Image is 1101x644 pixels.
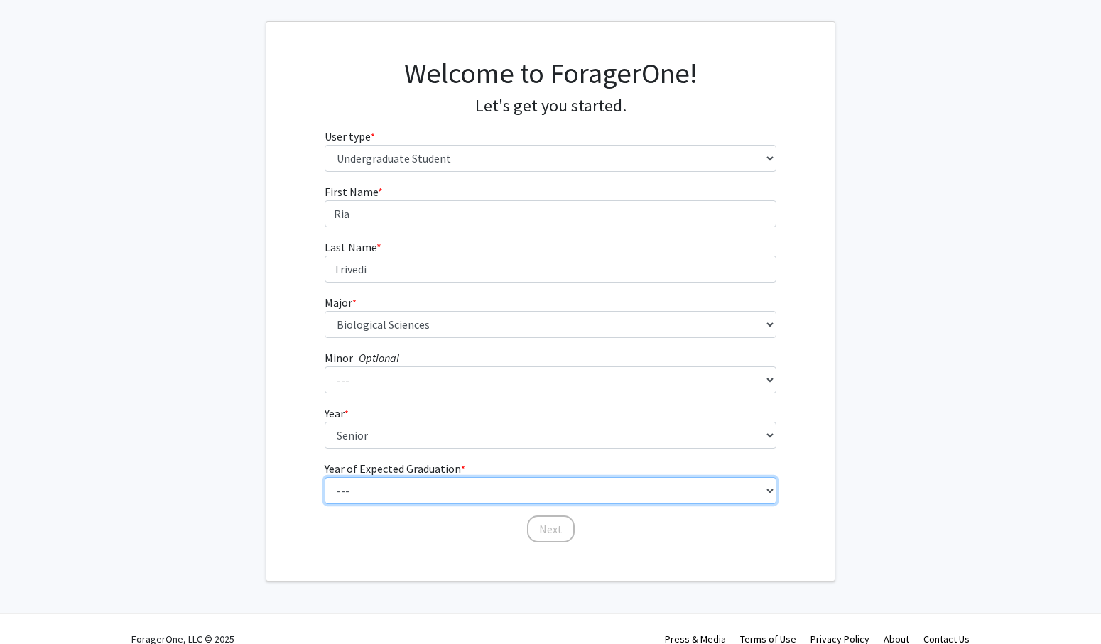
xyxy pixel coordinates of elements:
[527,515,575,542] button: Next
[325,240,376,254] span: Last Name
[325,460,465,477] label: Year of Expected Graduation
[325,128,375,145] label: User type
[325,294,357,311] label: Major
[325,185,378,199] span: First Name
[325,349,399,366] label: Minor
[325,56,777,90] h1: Welcome to ForagerOne!
[11,580,60,633] iframe: Chat
[353,351,399,365] i: - Optional
[325,405,349,422] label: Year
[325,96,777,116] h4: Let's get you started.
